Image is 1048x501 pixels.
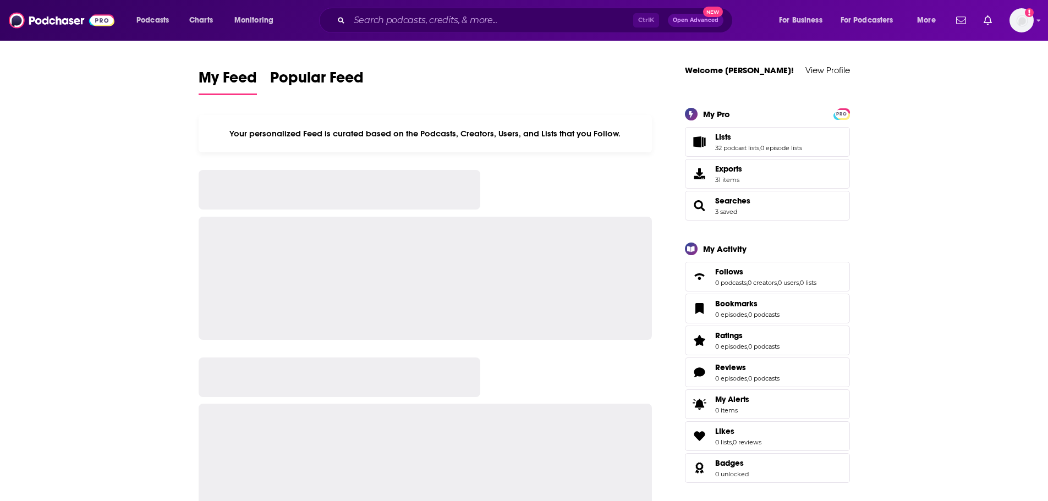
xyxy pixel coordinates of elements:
span: Likes [715,426,734,436]
a: 0 creators [748,279,777,287]
a: 0 podcasts [748,311,780,318]
a: 0 episodes [715,343,747,350]
img: Podchaser - Follow, Share and Rate Podcasts [9,10,114,31]
button: open menu [909,12,950,29]
a: View Profile [805,65,850,75]
span: Follows [715,267,743,277]
span: 0 items [715,406,749,414]
a: 3 saved [715,208,737,216]
span: Ratings [715,331,743,340]
span: , [747,279,748,287]
span: Exports [715,164,742,174]
span: More [917,13,936,28]
a: 0 lists [715,438,732,446]
span: My Feed [199,68,257,93]
img: User Profile [1009,8,1034,32]
a: 0 podcasts [748,375,780,382]
span: , [732,438,733,446]
a: 0 lists [800,279,816,287]
span: New [703,7,723,17]
span: Badges [715,458,744,468]
a: Bookmarks [689,301,711,316]
a: 0 reviews [733,438,761,446]
span: Ratings [685,326,850,355]
div: My Activity [703,244,747,254]
span: 31 items [715,176,742,184]
span: , [777,279,778,287]
span: My Alerts [689,397,711,412]
span: My Alerts [715,394,749,404]
span: , [747,343,748,350]
button: open menu [833,12,909,29]
a: 0 podcasts [748,343,780,350]
button: Show profile menu [1009,8,1034,32]
a: 0 episode lists [760,144,802,152]
a: Ratings [715,331,780,340]
span: For Podcasters [841,13,893,28]
a: Popular Feed [270,68,364,95]
span: Open Advanced [673,18,718,23]
span: , [747,375,748,382]
span: Logged in as RebRoz5 [1009,8,1034,32]
span: Lists [715,132,731,142]
a: Searches [715,196,750,206]
span: Exports [689,166,711,181]
a: 32 podcast lists [715,144,759,152]
span: Popular Feed [270,68,364,93]
a: Lists [689,134,711,150]
a: Bookmarks [715,299,780,309]
a: Show notifications dropdown [979,11,996,30]
a: Welcome [PERSON_NAME]! [685,65,794,75]
span: Searches [685,191,850,221]
span: Follows [685,262,850,291]
a: 0 podcasts [715,279,747,287]
a: My Feed [199,68,257,95]
a: Ratings [689,333,711,348]
button: Open AdvancedNew [668,14,723,27]
a: Reviews [689,365,711,380]
button: open menu [129,12,183,29]
a: Badges [715,458,749,468]
a: My Alerts [685,389,850,419]
a: Searches [689,198,711,213]
a: 0 episodes [715,311,747,318]
span: , [759,144,760,152]
span: Lists [685,127,850,157]
a: Reviews [715,362,780,372]
span: For Business [779,13,822,28]
a: Likes [715,426,761,436]
a: Show notifications dropdown [952,11,970,30]
span: , [799,279,800,287]
span: Charts [189,13,213,28]
a: Follows [689,269,711,284]
a: Follows [715,267,816,277]
a: Charts [182,12,220,29]
span: Bookmarks [715,299,758,309]
a: Exports [685,159,850,189]
a: 0 unlocked [715,470,749,478]
span: PRO [835,110,848,118]
a: PRO [835,109,848,117]
a: 0 episodes [715,375,747,382]
span: Likes [685,421,850,451]
span: Badges [685,453,850,483]
input: Search podcasts, credits, & more... [349,12,633,29]
svg: Add a profile image [1025,8,1034,17]
span: Monitoring [234,13,273,28]
button: open menu [771,12,836,29]
span: Reviews [715,362,746,372]
span: Ctrl K [633,13,659,27]
button: open menu [227,12,288,29]
span: Reviews [685,357,850,387]
a: Lists [715,132,802,142]
div: Search podcasts, credits, & more... [330,8,743,33]
span: , [747,311,748,318]
span: Bookmarks [685,294,850,323]
div: My Pro [703,109,730,119]
a: Badges [689,460,711,476]
a: Likes [689,428,711,444]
